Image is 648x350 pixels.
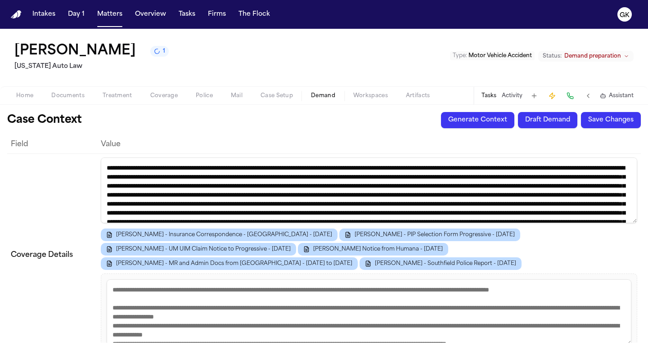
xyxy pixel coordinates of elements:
span: [PERSON_NAME] - PIP Selection Form Progressive - [DATE] [355,231,515,238]
span: Case Setup [261,92,293,99]
button: Add Task [528,90,540,102]
button: The Flock [235,6,274,22]
button: [PERSON_NAME] - UM UIM Claim Notice to Progressive - [DATE] [101,243,296,256]
span: Demand [311,92,335,99]
button: Activity [502,92,522,99]
button: Create Immediate Task [546,90,558,102]
button: Change status from Demand preparation [538,51,634,62]
button: Firms [204,6,229,22]
button: Edit Type: Motor Vehicle Accident [450,51,535,60]
span: Type : [453,53,467,58]
button: Draft Demand [518,112,577,128]
span: [PERSON_NAME] - UM UIM Claim Notice to Progressive - [DATE] [116,246,291,253]
button: 1 active task [150,46,169,57]
button: Tasks [481,92,496,99]
h2: [US_STATE] Auto Law [14,61,169,72]
button: [PERSON_NAME] - PIP Selection Form Progressive - [DATE] [339,229,520,241]
th: Field [7,135,97,153]
th: Value [97,135,641,153]
span: Treatment [103,92,132,99]
span: Police [196,92,213,99]
span: [PERSON_NAME] - MR and Admin Docs from [GEOGRAPHIC_DATA] - [DATE] to [DATE] [116,260,352,267]
button: Generate Context [441,112,514,128]
span: 1 [163,48,165,55]
span: Workspaces [353,92,388,99]
button: Overview [131,6,170,22]
button: [PERSON_NAME] Notice from Humana - [DATE] [298,243,448,256]
img: Finch Logo [11,10,22,19]
span: Assistant [609,92,634,99]
span: [PERSON_NAME] - Southfield Police Report - [DATE] [375,260,516,267]
button: Edit matter name [14,43,136,59]
button: [PERSON_NAME] - MR and Admin Docs from [GEOGRAPHIC_DATA] - [DATE] to [DATE] [101,257,358,270]
span: Documents [51,92,85,99]
span: [PERSON_NAME] Notice from Humana - [DATE] [313,246,443,253]
h1: [PERSON_NAME] [14,43,136,59]
button: Matters [94,6,126,22]
text: GK [620,12,630,18]
button: Tasks [175,6,199,22]
a: Home [11,10,22,19]
h1: Case Context [7,113,82,127]
span: Home [16,92,33,99]
span: Motor Vehicle Accident [468,53,532,58]
button: [PERSON_NAME] - Insurance Correspondence - [GEOGRAPHIC_DATA] - [DATE] [101,229,337,241]
button: Day 1 [64,6,88,22]
span: Status: [543,53,562,60]
span: [PERSON_NAME] - Insurance Correspondence - [GEOGRAPHIC_DATA] - [DATE] [116,231,332,238]
span: Coverage [150,92,178,99]
button: Make a Call [564,90,576,102]
button: Intakes [29,6,59,22]
span: Demand preparation [564,53,621,60]
span: Mail [231,92,243,99]
button: Assistant [600,92,634,99]
span: Artifacts [406,92,430,99]
button: [PERSON_NAME] - Southfield Police Report - [DATE] [360,257,522,270]
button: Save Changes [581,112,641,128]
